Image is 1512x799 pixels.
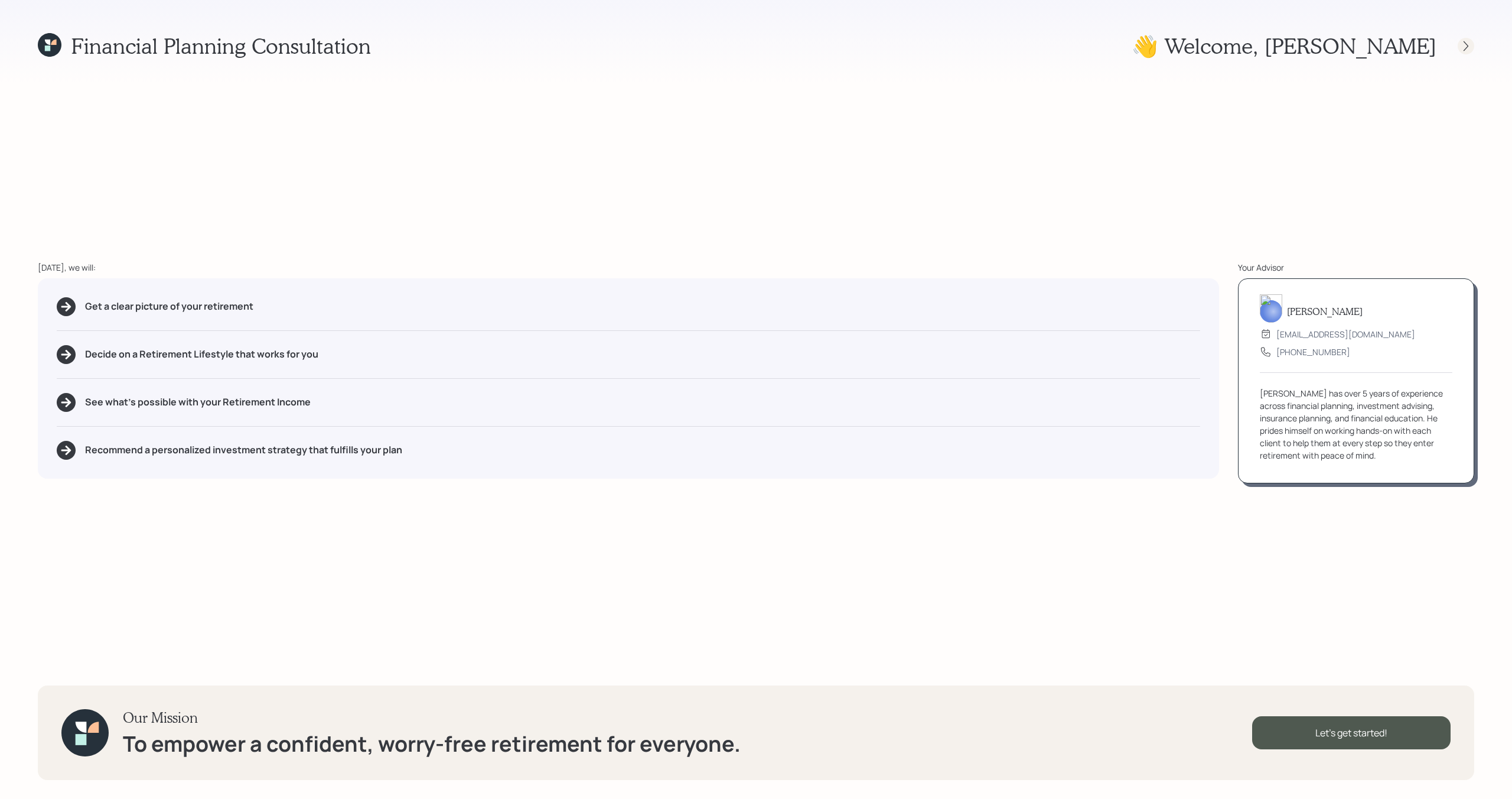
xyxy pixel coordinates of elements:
[1132,33,1436,59] h1: 👋 Welcome , [PERSON_NAME]
[1276,328,1415,340] div: [EMAIL_ADDRESS][DOMAIN_NAME]
[85,397,311,408] h5: See what's possible with your Retirement Income
[71,33,371,59] h1: Financial Planning Consultation
[1260,387,1452,462] div: [PERSON_NAME] has over 5 years of experience across financial planning, investment advising, insu...
[38,261,1219,274] div: [DATE], we will:
[1238,261,1474,274] div: Your Advisor
[123,709,741,726] h3: Our Mission
[1252,716,1451,749] div: Let's get started!
[1276,346,1350,358] div: [PHONE_NUMBER]
[85,444,402,456] h5: Recommend a personalized investment strategy that fulfills your plan
[1260,294,1282,323] img: michael-russo-headshot.png
[85,349,318,360] h5: Decide on a Retirement Lifestyle that works for you
[85,301,253,312] h5: Get a clear picture of your retirement
[123,731,741,756] h1: To empower a confident, worry-free retirement for everyone.
[1287,306,1363,317] h5: [PERSON_NAME]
